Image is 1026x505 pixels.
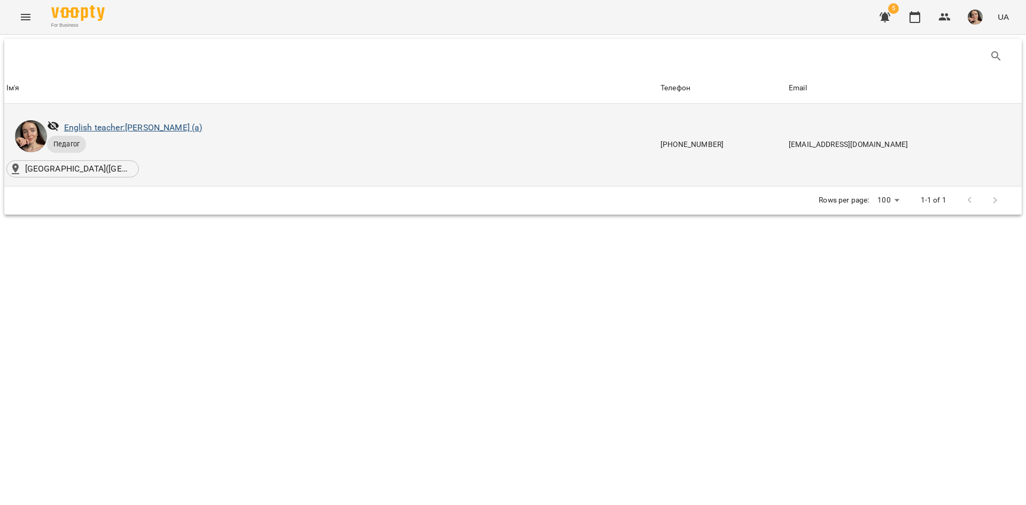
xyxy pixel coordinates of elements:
[4,39,1022,73] div: Table Toolbar
[789,82,807,95] div: Sort
[983,43,1009,69] button: Пошук
[998,11,1009,22] span: UA
[660,82,690,95] div: Телефон
[819,195,869,206] p: Rows per page:
[968,10,983,25] img: aaa0aa5797c5ce11638e7aad685b53dd.jpeg
[993,7,1013,27] button: UA
[660,82,784,95] span: Телефон
[6,82,20,95] div: Sort
[6,82,20,95] div: Ім'я
[64,122,203,133] a: English teacher:[PERSON_NAME] (а)
[13,4,38,30] button: Menu
[787,104,1022,187] td: [EMAIL_ADDRESS][DOMAIN_NAME]
[6,160,139,177] div: Futurist School(Київ, Україна)
[888,3,899,14] span: 5
[25,162,132,175] p: [GEOGRAPHIC_DATA]([GEOGRAPHIC_DATA], [GEOGRAPHIC_DATA])
[51,22,105,29] span: For Business
[789,82,807,95] div: Email
[6,82,656,95] span: Ім'я
[873,192,903,208] div: 100
[51,5,105,21] img: Voopty Logo
[658,104,787,187] td: [PHONE_NUMBER]
[15,120,47,152] img: Крикун Анна (а)
[921,195,946,206] p: 1-1 of 1
[789,82,1020,95] span: Email
[47,139,86,149] span: Педагог
[660,82,690,95] div: Sort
